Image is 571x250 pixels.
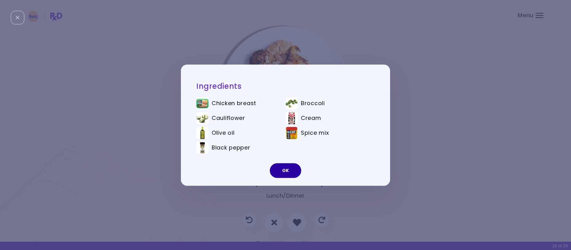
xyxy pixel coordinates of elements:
[212,100,256,107] span: Chicken breast
[212,129,234,136] span: Olive oil
[301,100,325,107] span: Broccoli
[212,144,250,151] span: Black pepper
[301,115,321,121] span: Cream
[196,81,375,91] h2: Ingredients
[301,129,329,136] span: Spice mix
[270,163,301,178] button: OK
[11,11,24,24] div: Close
[212,115,245,121] span: Cauliflower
